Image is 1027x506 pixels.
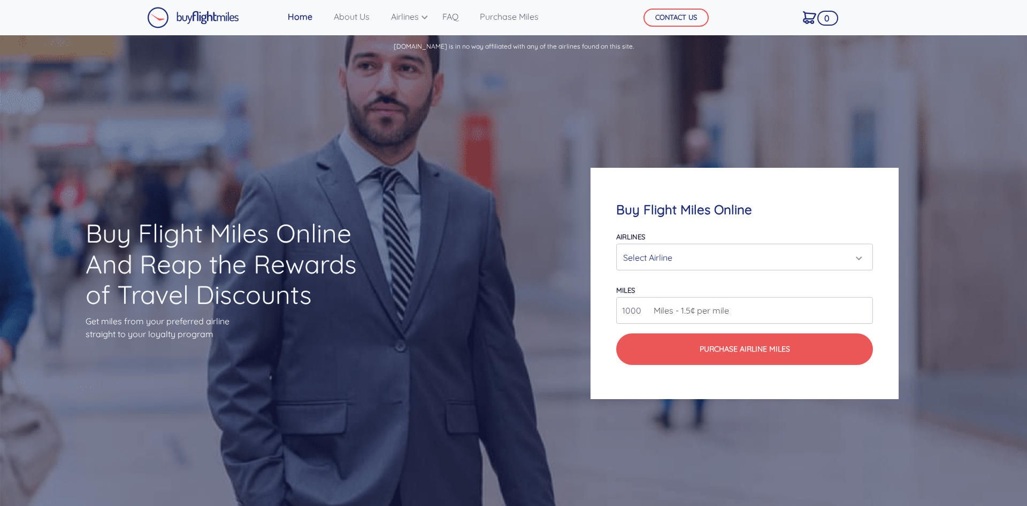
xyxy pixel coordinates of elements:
img: Buy Flight Miles Logo [147,7,239,28]
button: CONTACT US [643,9,709,27]
a: FAQ [438,6,463,27]
a: Home [283,6,317,27]
button: Select Airline [616,244,873,270]
button: Purchase Airline Miles [616,333,873,365]
p: Get miles from your preferred airline straight to your loyalty program [86,315,377,340]
label: Airlines [616,232,645,241]
div: Select Airline [623,247,860,268]
h1: Buy Flight Miles Online And Reap the Rewards of Travel Discounts [86,218,377,310]
label: miles [616,286,635,294]
span: Miles - 1.5¢ per mile [648,304,729,317]
a: Purchase Miles [476,6,543,27]
img: Cart [803,11,816,24]
h4: Buy Flight Miles Online [616,202,873,217]
span: 0 [817,11,838,26]
a: Buy Flight Miles Logo [147,4,239,31]
a: Airlines [387,6,425,27]
a: About Us [329,6,374,27]
a: 0 [799,6,821,28]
